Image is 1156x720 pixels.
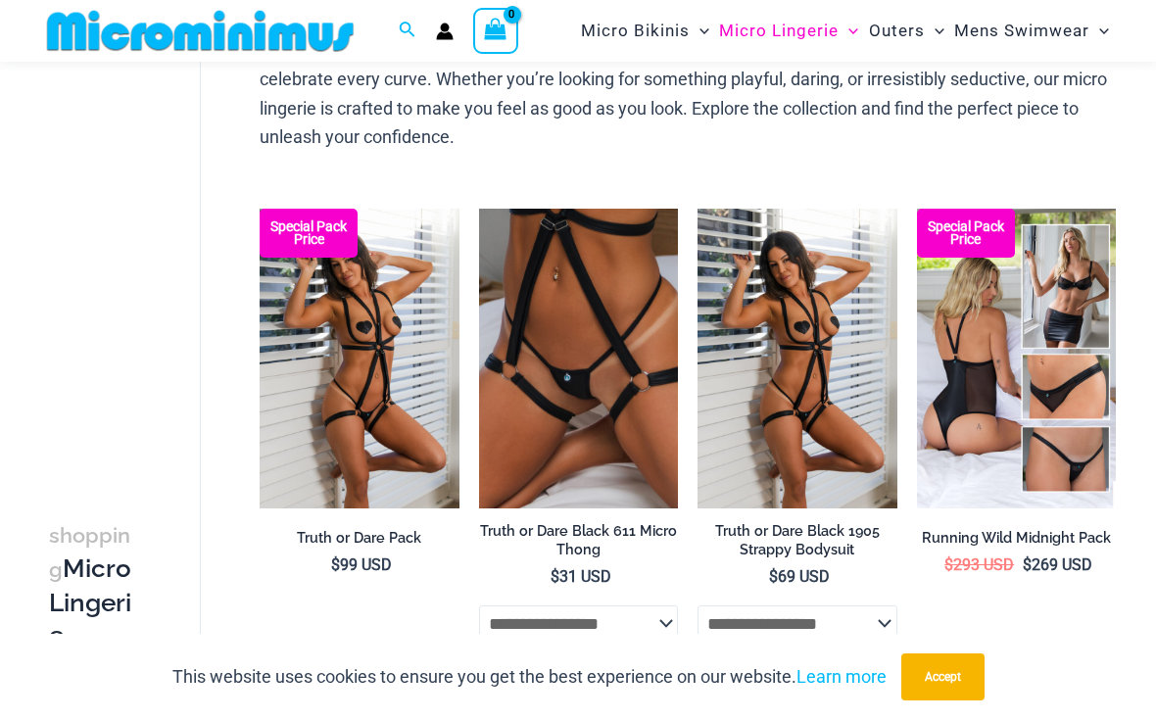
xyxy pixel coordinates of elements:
[172,662,887,692] p: This website uses cookies to ensure you get the best experience on our website.
[714,6,863,56] a: Micro LingerieMenu ToggleMenu Toggle
[1023,555,1092,574] bdi: 269 USD
[331,555,340,574] span: $
[698,522,897,558] h2: Truth or Dare Black 1905 Strappy Bodysuit
[436,23,454,40] a: Account icon link
[690,6,709,56] span: Menu Toggle
[479,209,679,507] img: Truth or Dare Black Micro 02
[917,529,1117,554] a: Running Wild Midnight Pack
[581,6,690,56] span: Micro Bikinis
[479,522,679,558] h2: Truth or Dare Black 611 Micro Thong
[719,6,839,56] span: Micro Lingerie
[901,653,985,700] button: Accept
[944,555,953,574] span: $
[39,9,361,53] img: MM SHOP LOGO FLAT
[260,6,1116,152] p: Seduction meets confidence with Microminimus micro lingerie. Designed for those who embrace their...
[839,6,858,56] span: Menu Toggle
[260,529,459,554] a: Truth or Dare Pack
[698,209,897,507] a: Truth or Dare Black 1905 Bodysuit 611 Micro 07Truth or Dare Black 1905 Bodysuit 611 Micro 05Truth...
[551,567,611,586] bdi: 31 USD
[869,6,925,56] span: Outers
[954,6,1089,56] span: Mens Swimwear
[331,555,392,574] bdi: 99 USD
[260,209,459,507] a: Truth or Dare Black 1905 Bodysuit 611 Micro 07 Truth or Dare Black 1905 Bodysuit 611 Micro 06Trut...
[944,555,1014,574] bdi: 293 USD
[49,523,130,582] span: shopping
[917,220,1015,246] b: Special Pack Price
[573,3,1117,59] nav: Site Navigation
[49,66,225,457] iframe: TrustedSite Certified
[1023,555,1032,574] span: $
[260,220,358,246] b: Special Pack Price
[260,529,459,548] h2: Truth or Dare Pack
[473,8,518,53] a: View Shopping Cart, empty
[479,522,679,566] a: Truth or Dare Black 611 Micro Thong
[917,529,1117,548] h2: Running Wild Midnight Pack
[1089,6,1109,56] span: Menu Toggle
[925,6,944,56] span: Menu Toggle
[698,522,897,566] a: Truth or Dare Black 1905 Strappy Bodysuit
[949,6,1114,56] a: Mens SwimwearMenu ToggleMenu Toggle
[769,567,778,586] span: $
[917,209,1117,507] img: All Styles (1)
[551,567,559,586] span: $
[698,209,897,507] img: Truth or Dare Black 1905 Bodysuit 611 Micro 07
[769,567,830,586] bdi: 69 USD
[260,209,459,507] img: Truth or Dare Black 1905 Bodysuit 611 Micro 07
[917,209,1117,507] a: All Styles (1) Running Wild Midnight 1052 Top 6512 Bottom 04Running Wild Midnight 1052 Top 6512 B...
[796,666,887,687] a: Learn more
[399,19,416,43] a: Search icon link
[864,6,949,56] a: OutersMenu ToggleMenu Toggle
[49,518,131,652] h3: Micro Lingerie
[479,209,679,507] a: Truth or Dare Black Micro 02Truth or Dare Black 1905 Bodysuit 611 Micro 12Truth or Dare Black 190...
[576,6,714,56] a: Micro BikinisMenu ToggleMenu Toggle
